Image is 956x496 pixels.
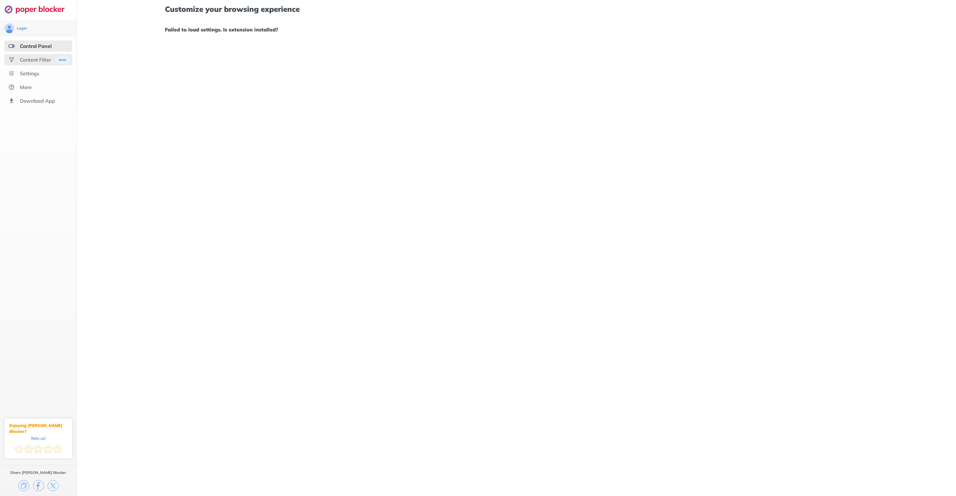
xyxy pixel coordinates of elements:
[18,480,29,491] img: copy.svg
[9,423,67,434] div: Enjoying [PERSON_NAME] Blocker?
[8,43,15,49] img: features-selected.svg
[4,23,14,33] img: avatar.svg
[20,43,52,49] div: Control Panel
[20,57,51,63] div: Content Filter
[10,470,66,475] div: Share [PERSON_NAME] Blocker
[8,98,15,104] img: download-app.svg
[20,84,32,90] div: More
[165,26,868,34] h1: Failed to load settings. Is extension installed?
[8,70,15,77] img: settings.svg
[48,480,59,491] img: x.svg
[17,26,27,31] div: Login
[8,84,15,90] img: about.svg
[33,480,44,491] img: facebook.svg
[55,56,70,64] img: menuBanner.svg
[20,70,39,77] div: Settings
[8,57,15,63] img: social.svg
[20,98,55,104] div: Download App
[165,5,868,13] h1: Customize your browsing experience
[31,437,45,440] div: Rate us!
[4,5,71,14] img: logo-webpage.svg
